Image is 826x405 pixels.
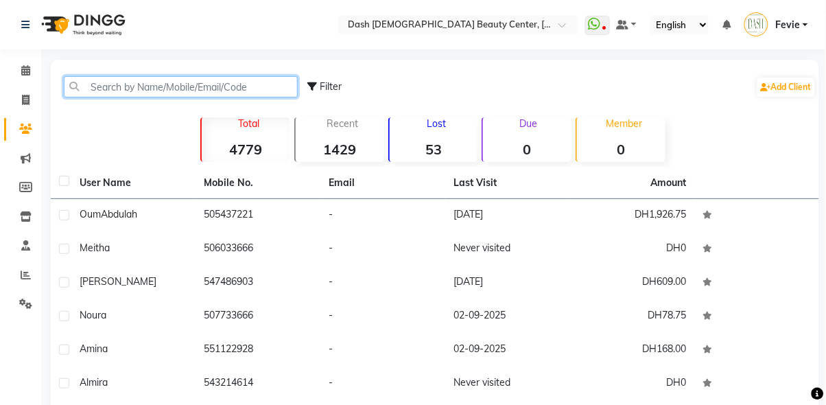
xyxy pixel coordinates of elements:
[582,117,665,130] p: Member
[445,300,570,334] td: 02-09-2025
[320,199,445,233] td: -
[570,367,695,401] td: DH0
[196,199,321,233] td: 505437221
[757,78,815,97] a: Add Client
[64,76,298,97] input: Search by Name/Mobile/Email/Code
[80,343,108,355] span: Amina
[207,117,290,130] p: Total
[320,367,445,401] td: -
[196,167,321,199] th: Mobile No.
[80,376,108,389] span: Almira
[320,334,445,367] td: -
[202,141,290,158] strong: 4779
[196,367,321,401] td: 543214614
[196,334,321,367] td: 551122928
[320,233,445,266] td: -
[775,18,800,32] span: Fevie
[744,12,768,36] img: Fevie
[486,117,571,130] p: Due
[570,334,695,367] td: DH168.00
[395,117,478,130] p: Lost
[390,141,478,158] strong: 53
[445,233,570,266] td: Never visited
[577,141,665,158] strong: 0
[570,300,695,334] td: DH78.75
[320,167,445,199] th: Email
[445,334,570,367] td: 02-09-2025
[570,266,695,300] td: DH609.00
[80,275,156,288] span: [PERSON_NAME]
[296,141,384,158] strong: 1429
[445,199,570,233] td: [DATE]
[320,300,445,334] td: -
[445,266,570,300] td: [DATE]
[445,167,570,199] th: Last Visit
[196,233,321,266] td: 506033666
[320,80,342,93] span: Filter
[80,309,106,321] span: noura
[570,199,695,233] td: DH1,926.75
[483,141,571,158] strong: 0
[301,117,384,130] p: Recent
[320,266,445,300] td: -
[642,167,694,198] th: Amount
[196,266,321,300] td: 547486903
[80,208,101,220] span: Oum
[196,300,321,334] td: 507733666
[445,367,570,401] td: Never visited
[570,233,695,266] td: DH0
[71,167,196,199] th: User Name
[80,242,110,254] span: meitha
[101,208,137,220] span: Abdulah
[35,5,129,44] img: logo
